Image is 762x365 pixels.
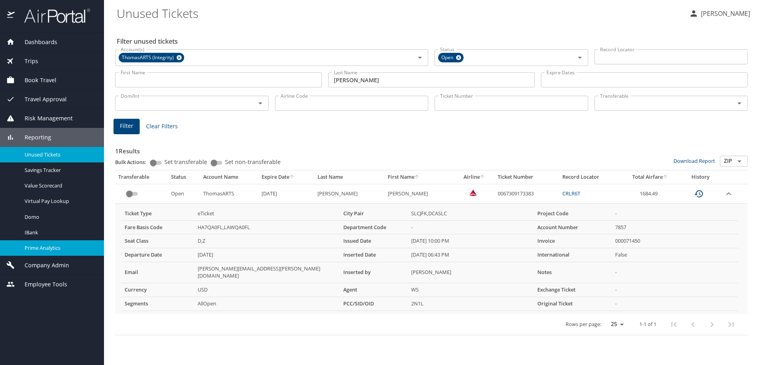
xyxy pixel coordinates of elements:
div: Transferable [118,174,165,181]
h2: Filter unused tickets [117,35,749,48]
h3: 1 Results [115,142,748,156]
span: IBank [25,229,94,236]
td: ThomasARTS [200,184,258,203]
span: Reporting [15,133,51,142]
a: CRLR6T [562,190,580,197]
h1: Unused Tickets [117,1,683,25]
th: First Name [385,170,455,184]
button: Open [734,156,745,167]
td: [DATE] [258,184,314,203]
td: [PERSON_NAME][EMAIL_ADDRESS][PERSON_NAME][DOMAIN_NAME] [194,262,340,283]
th: Seat Class [121,234,194,248]
span: Set non-transferable [225,159,281,165]
td: 1684.49 [620,184,680,203]
td: - [612,262,738,283]
th: Departure Date [121,248,194,262]
button: Open [734,98,745,109]
th: Currency [121,283,194,297]
td: [PERSON_NAME] [314,184,385,203]
button: Open [414,52,425,63]
th: Department Code [340,220,408,234]
table: custom pagination table [115,170,748,335]
span: Travel Approval [15,95,67,104]
span: Company Admin [15,261,69,270]
span: Employee Tools [15,280,67,289]
div: Open [438,53,464,62]
span: Set transferable [164,159,207,165]
td: [DATE] 10:00 PM [408,234,534,248]
td: 2N1L [408,297,534,311]
th: Agent [340,283,408,297]
span: Filter [120,121,133,131]
th: Notes [534,262,612,283]
td: WS [408,283,534,297]
button: sort [663,175,668,180]
table: more info about unused tickets [121,207,738,311]
th: Inserted by [340,262,408,283]
span: Virtual Pay Lookup [25,197,94,205]
th: Expire Date [258,170,314,184]
button: Open [574,52,585,63]
th: Status [168,170,200,184]
button: sort [414,175,420,180]
td: - [408,220,534,234]
td: [PERSON_NAME] [385,184,455,203]
span: Book Travel [15,76,56,85]
td: - [612,283,738,297]
img: airportal-logo.png [15,8,90,23]
td: 000071450 [612,234,738,248]
td: [PERSON_NAME] [408,262,534,283]
th: Ticket Type [121,207,194,220]
button: [PERSON_NAME] [686,6,753,21]
td: [DATE] [194,248,340,262]
button: Open [255,98,266,109]
th: Account Name [200,170,258,184]
td: USD [194,283,340,297]
button: Clear Filters [143,119,181,134]
span: Savings Tracker [25,166,94,174]
th: History [680,170,721,184]
a: Download Report [673,157,715,164]
th: Account Number [534,220,612,234]
span: Risk Management [15,114,73,123]
select: rows per page [604,319,627,330]
p: Bulk Actions: [115,158,153,166]
span: Open [438,54,458,62]
button: sort [289,175,295,180]
th: Airline [455,170,495,184]
span: Trips [15,57,38,66]
td: [DATE] 06:43 PM [408,248,534,262]
span: Domo [25,213,94,221]
th: Issued Date [340,234,408,248]
th: City Pair [340,207,408,220]
p: [PERSON_NAME] [698,9,750,18]
th: Total Airfare [620,170,680,184]
div: ThomasARTS (Integrity) [119,53,184,62]
td: HA7QA0FL,LAWQA0FL [194,220,340,234]
span: Clear Filters [146,122,178,131]
td: False [612,248,738,262]
span: Unused Tickets [25,151,94,158]
button: Filter [114,119,140,134]
th: Invoice [534,234,612,248]
th: Inserted Date [340,248,408,262]
span: ThomasARTS (Integrity) [119,54,179,62]
p: Rows per page: [566,322,601,327]
img: Delta Airlines [469,189,477,197]
td: - [612,297,738,311]
th: Fare Basis Code [121,220,194,234]
span: Prime Analytics [25,244,94,252]
th: Ticket Number [495,170,559,184]
th: Segments [121,297,194,311]
span: Value Scorecard [25,182,94,189]
p: 1-1 of 1 [639,322,656,327]
span: Dashboards [15,38,57,46]
th: Project Code [534,207,612,220]
td: D,Z [194,234,340,248]
th: Exchange Ticket [534,283,612,297]
button: sort [480,175,485,180]
th: PCC/SID/OID [340,297,408,311]
th: Original Ticket [534,297,612,311]
td: eTicket [194,207,340,220]
th: International [534,248,612,262]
